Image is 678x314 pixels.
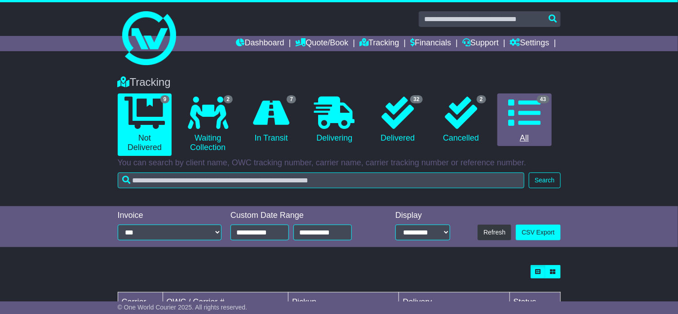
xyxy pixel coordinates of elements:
[399,292,510,312] td: Delivery
[359,36,399,51] a: Tracking
[230,211,372,221] div: Custom Date Range
[118,304,248,311] span: © One World Courier 2025. All rights reserved.
[118,93,172,156] a: 9 Not Delivered
[288,292,399,312] td: Pickup
[395,211,450,221] div: Display
[160,95,170,103] span: 9
[529,172,560,188] button: Search
[118,292,163,312] td: Carrier
[113,76,565,89] div: Tracking
[510,36,549,51] a: Settings
[244,93,298,146] a: 7 In Transit
[163,292,288,312] td: OWC / Carrier #
[371,93,425,146] a: 32 Delivered
[295,36,348,51] a: Quote/Book
[462,36,499,51] a: Support
[287,95,296,103] span: 7
[478,225,511,240] button: Refresh
[118,211,222,221] div: Invoice
[410,36,451,51] a: Financials
[307,93,362,146] a: Delivering
[434,93,488,146] a: 2 Cancelled
[224,95,233,103] span: 2
[477,95,486,103] span: 2
[118,158,561,168] p: You can search by client name, OWC tracking number, carrier name, carrier tracking number or refe...
[410,95,422,103] span: 32
[516,225,560,240] a: CSV Export
[497,93,552,146] a: 43 All
[510,292,560,312] td: Status
[236,36,284,51] a: Dashboard
[537,95,549,103] span: 43
[181,93,235,156] a: 2 Waiting Collection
